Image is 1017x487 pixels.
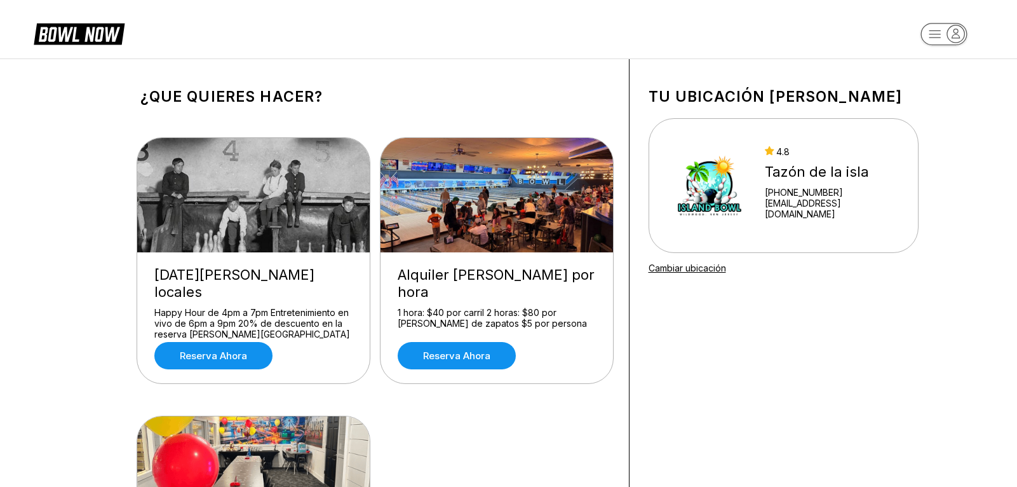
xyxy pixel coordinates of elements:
font: Tu ubicación [PERSON_NAME] [649,88,903,106]
font: Tazón de la isla [765,163,869,180]
font: Reserva ahora [423,350,490,362]
a: Cambiar ubicación [649,263,726,273]
font: [DATE][PERSON_NAME] locales [154,266,314,300]
font: 1 hora: $40 por carril 2 horas: $80 por [PERSON_NAME] de zapatos $5 por persona [398,307,587,329]
font: 4.8 [776,146,790,157]
a: Reserva ahora [154,342,273,369]
a: [EMAIL_ADDRESS][DOMAIN_NAME] [765,198,901,219]
a: Reserva ahora [398,342,516,369]
font: ¿Que quieres hacer? [140,88,323,106]
font: [PHONE_NUMBER] [765,187,843,198]
font: Happy Hour de 4pm a 7pm Entretenimiento en vivo de 6pm a 9pm 20% de descuento en la reserva [PERS... [154,307,350,340]
img: Tazón de la isla [666,138,754,233]
font: [EMAIL_ADDRESS][DOMAIN_NAME] [765,198,841,219]
font: Reserva ahora [180,350,247,362]
font: Alquiler [PERSON_NAME] por hora [398,266,595,300]
img: Alquiler de carril por hora [381,138,614,252]
img: Viernes de verano locales [137,138,371,252]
